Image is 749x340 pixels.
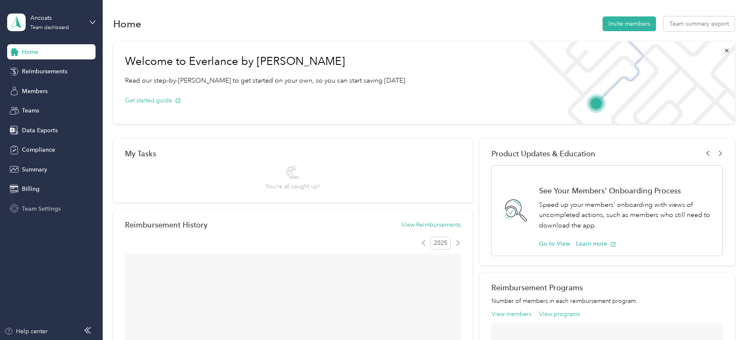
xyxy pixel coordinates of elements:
[22,106,39,115] span: Teams
[22,185,40,193] span: Billing
[266,182,320,191] span: You’re all caught up!
[603,16,656,31] button: Invite members
[491,283,722,292] h2: Reimbursement Programs
[539,310,580,319] button: View programs
[22,165,47,174] span: Summary
[22,67,67,76] span: Reimbursements
[539,239,570,248] button: Go to View
[113,19,141,28] h1: Home
[664,16,735,31] button: Team summary export
[22,126,58,135] span: Data Exports
[125,75,407,86] p: Read our step-by-[PERSON_NAME] to get started on your own, so you can start saving [DATE].
[22,204,61,213] span: Team Settings
[22,87,48,96] span: Members
[5,327,48,336] button: Help center
[30,13,83,22] div: Ancoats
[125,220,207,229] h2: Reimbursement History
[576,239,616,248] button: Learn more
[125,149,461,158] div: My Tasks
[491,310,531,319] button: View members
[430,237,451,249] span: 2025
[702,293,749,340] iframe: Everlance-gr Chat Button Frame
[22,145,55,154] span: Compliance
[30,25,69,30] div: Team dashboard
[125,96,181,105] button: Get started guide
[518,41,734,124] img: Welcome to everlance
[401,220,461,229] button: View Reimbursements
[491,149,595,158] span: Product Updates & Education
[22,48,38,56] span: Home
[539,186,713,195] h1: See Your Members' Onboarding Process
[539,200,713,231] p: Speed up your members' onboarding with views of uncompleted actions, such as members who still ne...
[125,55,407,68] h1: Welcome to Everlance by [PERSON_NAME]
[491,297,722,305] p: Number of members in each reimbursement program.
